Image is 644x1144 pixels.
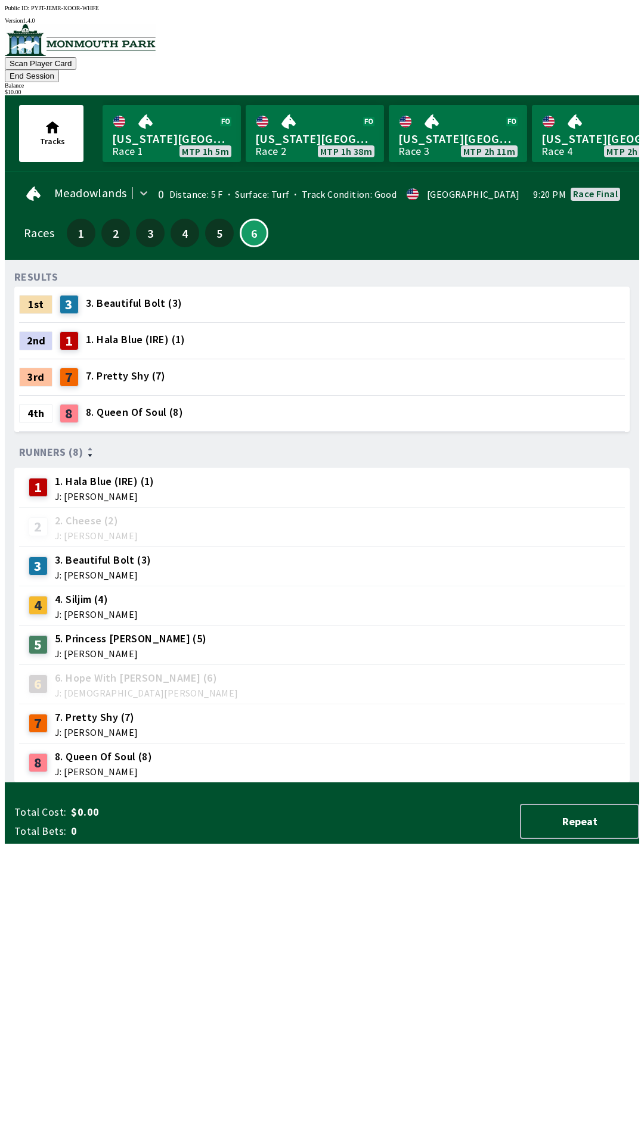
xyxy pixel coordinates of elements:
[55,592,138,607] span: 4. Siljim (4)
[240,219,268,247] button: 6
[5,17,639,24] div: Version 1.4.0
[29,478,48,497] div: 1
[169,188,223,200] span: Distance: 5 F
[29,753,48,772] div: 8
[70,229,92,237] span: 1
[427,189,520,199] div: [GEOGRAPHIC_DATA]
[320,147,372,156] span: MTP 1h 38m
[55,749,152,764] span: 8. Queen Of Soul (8)
[55,610,138,619] span: J: [PERSON_NAME]
[24,228,54,238] div: Races
[67,219,95,247] button: 1
[19,105,83,162] button: Tracks
[55,670,239,686] span: 6. Hope With [PERSON_NAME] (6)
[531,815,628,828] span: Repeat
[139,229,162,237] span: 3
[55,688,239,698] span: J: [DEMOGRAPHIC_DATA][PERSON_NAME]
[19,368,52,387] div: 3rd
[14,805,66,819] span: Total Cost:
[86,368,166,384] span: 7. Pretty Shy (7)
[398,131,518,147] span: [US_STATE][GEOGRAPHIC_DATA]
[60,404,79,423] div: 8
[55,552,151,568] span: 3. Beautiful Bolt (3)
[55,474,154,489] span: 1. Hala Blue (IRE) (1)
[255,131,374,147] span: [US_STATE][GEOGRAPHIC_DATA]
[54,188,126,198] span: Meadowlands
[112,131,231,147] span: [US_STATE][GEOGRAPHIC_DATA]
[55,728,138,737] span: J: [PERSON_NAME]
[112,147,143,156] div: Race 1
[55,570,151,580] span: J: [PERSON_NAME]
[171,219,199,247] button: 4
[223,188,290,200] span: Surface: Turf
[541,147,572,156] div: Race 4
[14,824,66,838] span: Total Bets:
[19,331,52,350] div: 2nd
[398,147,429,156] div: Race 3
[55,531,138,540] span: J: [PERSON_NAME]
[55,767,152,776] span: J: [PERSON_NAME]
[5,24,156,56] img: venue logo
[208,229,231,237] span: 5
[101,219,130,247] button: 2
[40,136,65,147] span: Tracks
[104,229,127,237] span: 2
[86,405,183,420] span: 8. Queen Of Soul (8)
[71,824,259,838] span: 0
[60,368,79,387] div: 7
[55,710,138,725] span: 7. Pretty Shy (7)
[19,295,52,314] div: 1st
[136,219,165,247] button: 3
[14,272,58,282] div: RESULTS
[19,446,625,458] div: Runners (8)
[289,188,397,200] span: Track Condition: Good
[60,331,79,350] div: 1
[29,517,48,536] div: 2
[29,635,48,654] div: 5
[60,295,79,314] div: 3
[5,57,76,70] button: Scan Player Card
[5,89,639,95] div: $ 10.00
[19,404,52,423] div: 4th
[182,147,229,156] span: MTP 1h 5m
[71,805,259,819] span: $0.00
[573,189,618,198] div: Race final
[246,105,384,162] a: [US_STATE][GEOGRAPHIC_DATA]Race 2MTP 1h 38m
[174,229,196,237] span: 4
[55,649,207,658] span: J: [PERSON_NAME]
[55,631,207,646] span: 5. Princess [PERSON_NAME] (5)
[205,219,234,247] button: 5
[389,105,527,162] a: [US_STATE][GEOGRAPHIC_DATA]Race 3MTP 2h 11m
[86,332,185,347] span: 1. Hala Blue (IRE) (1)
[463,147,515,156] span: MTP 2h 11m
[5,5,639,11] div: Public ID:
[244,230,264,236] span: 6
[29,714,48,733] div: 7
[29,674,48,694] div: 6
[31,5,99,11] span: PYJT-JEMR-KOOR-WHFE
[29,557,48,576] div: 3
[55,492,154,501] span: J: [PERSON_NAME]
[5,82,639,89] div: Balance
[19,447,83,457] span: Runners (8)
[29,596,48,615] div: 4
[533,189,566,199] span: 9:20 PM
[103,105,241,162] a: [US_STATE][GEOGRAPHIC_DATA]Race 1MTP 1h 5m
[255,147,286,156] div: Race 2
[157,189,165,199] div: 0
[520,804,639,839] button: Repeat
[55,513,138,529] span: 2. Cheese (2)
[5,70,59,82] button: End Session
[86,296,182,311] span: 3. Beautiful Bolt (3)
